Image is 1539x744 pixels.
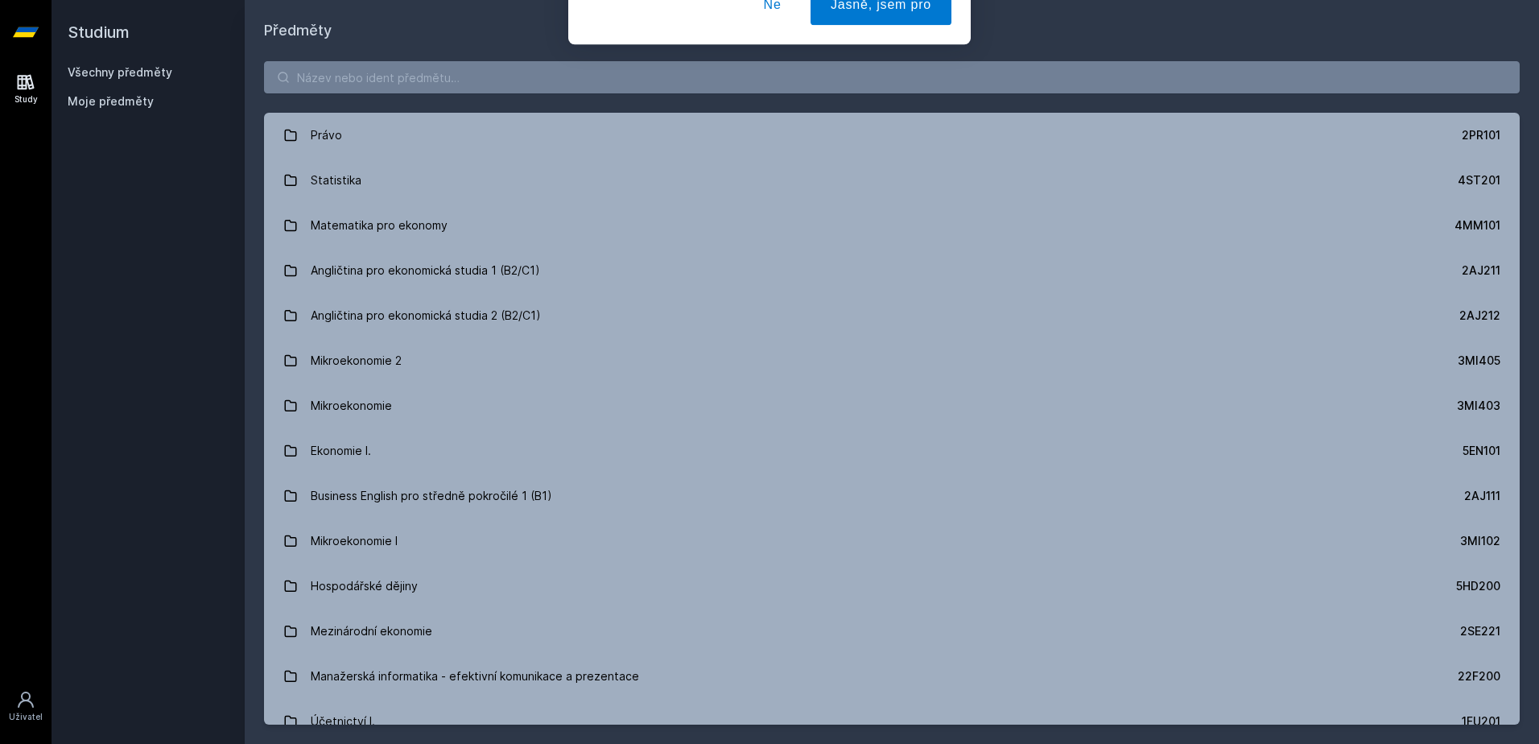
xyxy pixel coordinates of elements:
[1462,713,1500,730] div: 1FU201
[311,300,541,332] div: Angličtina pro ekonomická studia 2 (B2/C1)
[652,19,951,56] div: [PERSON_NAME] dostávat tipy ohledně studia, nových testů, hodnocení učitelů a předmětů?
[1462,262,1500,279] div: 2AJ211
[1456,578,1500,594] div: 5HD200
[311,480,552,512] div: Business English pro středně pokročilé 1 (B1)
[311,660,639,692] div: Manažerská informatika - efektivní komunikace a prezentace
[1463,443,1500,459] div: 5EN101
[1458,668,1500,684] div: 22F200
[3,682,48,731] a: Uživatel
[1464,488,1500,504] div: 2AJ111
[264,338,1520,383] a: Mikroekonomie 2 3MI405
[311,390,392,422] div: Mikroekonomie
[264,699,1520,744] a: Účetnictví I. 1FU201
[1460,623,1500,639] div: 2SE221
[311,705,375,738] div: Účetnictví I.
[264,473,1520,519] a: Business English pro středně pokročilé 1 (B1) 2AJ111
[311,345,402,377] div: Mikroekonomie 2
[264,609,1520,654] a: Mezinárodní ekonomie 2SE221
[264,293,1520,338] a: Angličtina pro ekonomická studia 2 (B2/C1) 2AJ212
[311,209,448,242] div: Matematika pro ekonomy
[1454,217,1500,234] div: 4MM101
[311,525,398,557] div: Mikroekonomie I
[1460,533,1500,549] div: 3MI102
[264,248,1520,293] a: Angličtina pro ekonomická studia 1 (B2/C1) 2AJ211
[264,564,1520,609] a: Hospodářské dějiny 5HD200
[264,158,1520,203] a: Statistika 4ST201
[264,654,1520,699] a: Manažerská informatika - efektivní komunikace a prezentace 22F200
[588,19,652,84] img: notification icon
[311,164,361,196] div: Statistika
[1458,353,1500,369] div: 3MI405
[264,428,1520,473] a: Ekonomie I. 5EN101
[311,254,540,287] div: Angličtina pro ekonomická studia 1 (B2/C1)
[311,435,371,467] div: Ekonomie I.
[264,203,1520,248] a: Matematika pro ekonomy 4MM101
[264,383,1520,428] a: Mikroekonomie 3MI403
[811,84,951,124] button: Jasně, jsem pro
[1459,308,1500,324] div: 2AJ212
[311,615,432,647] div: Mezinárodní ekonomie
[1458,172,1500,188] div: 4ST201
[744,84,802,124] button: Ne
[1457,398,1500,414] div: 3MI403
[264,519,1520,564] a: Mikroekonomie I 3MI102
[9,711,43,723] div: Uživatel
[311,570,418,602] div: Hospodářské dějiny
